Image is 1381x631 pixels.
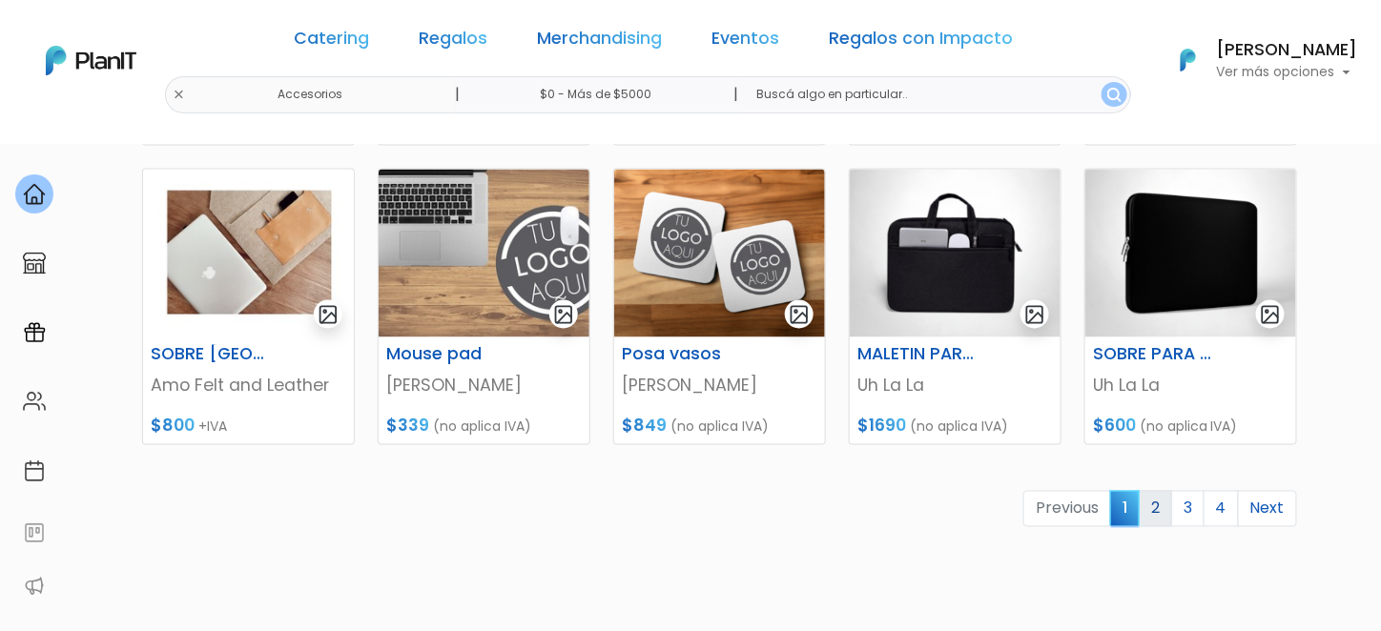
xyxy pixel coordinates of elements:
[613,169,826,445] a: gallery-light Posa vasos [PERSON_NAME] $849 (no aplica IVA)
[433,417,531,437] span: (no aplica IVA)
[139,345,285,365] h6: SOBRE [GEOGRAPHIC_DATA]
[318,304,340,326] img: gallery-light
[23,575,46,598] img: partners-52edf745621dab592f3b2c58e3bca9d71375a7ef29c3b500c9f145b62cc070d4.svg
[1084,169,1297,445] a: gallery-light SOBRE PARA LAPTOP Uh La La $600 (no aplica IVA)
[622,374,817,398] p: [PERSON_NAME]
[173,89,185,101] img: close-6986928ebcb1d6c9903e3b54e860dbc4d054630f23adef3a32610726dff6a82b.svg
[1093,374,1288,398] p: Uh La La
[1217,66,1358,79] p: Ver más opciones
[1204,491,1239,527] a: 4
[386,374,582,398] p: [PERSON_NAME]
[151,415,195,438] span: $800
[378,169,590,445] a: gallery-light Mouse pad [PERSON_NAME] $339 (no aplica IVA)
[198,417,227,437] span: +IVA
[670,417,769,437] span: (no aplica IVA)
[850,170,1061,337] img: thumb_WhatsApp_Image_2023-07-11_at_15.02-PhotoRoom.png
[23,183,46,206] img: home-e721727adea9d79c4d83392d1f703f7f8bce08238fde08b1acbfd93340b81755.svg
[1085,170,1296,337] img: thumb_WhatsApp_Image_2023-07-11_at_15.02-PhotoRoom__3_.png
[23,459,46,482] img: calendar-87d922413cdce8b2cf7b7f5f62616a5cf9e4887200fb71536465627b3292af00.svg
[849,169,1062,445] a: gallery-light MALETIN PARA NOTEBOOK Uh La La $1690 (no aplica IVA)
[1082,345,1227,365] h6: SOBRE PARA LAPTOP
[712,31,780,53] a: Eventos
[614,170,825,337] img: thumb_WhatsApp_Image_2023-07-08_at_21.31-PhotoRoom__1_.png
[553,304,575,326] img: gallery-light
[1217,42,1358,59] h6: [PERSON_NAME]
[379,170,589,337] img: thumb_WhatsApp_Image_2023-07-08_at_21.31.52.jpeg
[1156,35,1358,85] button: PlanIt Logo [PERSON_NAME] Ver más opciones
[1167,39,1209,81] img: PlanIt Logo
[23,521,46,544] img: feedback-78b5a0c8f98aac82b08bfc38622c3050aee476f2c9584af64705fc4e61158814.svg
[455,83,460,106] p: |
[23,252,46,275] img: marketplace-4ceaa7011d94191e9ded77b95e3339b90024bf715f7c57f8cf31f2d8c509eaba.svg
[1238,491,1297,527] a: Next
[741,76,1131,113] input: Buscá algo en particular..
[1171,491,1205,527] a: 3
[23,321,46,344] img: campaigns-02234683943229c281be62815700db0a1741e53638e28bf9629b52c665b00959.svg
[622,415,667,438] span: $849
[1107,88,1122,102] img: search_button-432b6d5273f82d61273b3651a40e1bd1b912527efae98b1b7a1b2c0702e16a8d.svg
[910,417,1008,437] span: (no aplica IVA)
[98,18,275,55] div: ¿Necesitás ayuda?
[1024,304,1046,326] img: gallery-light
[538,31,663,53] a: Merchandising
[46,46,136,75] img: PlanIt Logo
[295,31,370,53] a: Catering
[23,390,46,413] img: people-662611757002400ad9ed0e3c099ab2801c6687ba6c219adb57efc949bc21e19d.svg
[142,169,355,445] a: gallery-light SOBRE [GEOGRAPHIC_DATA] Amo Felt and Leather $800 +IVA
[1139,491,1172,527] a: 2
[1110,491,1140,526] span: 1
[733,83,738,106] p: |
[846,345,992,365] h6: MALETIN PARA NOTEBOOK
[857,415,906,438] span: $1690
[1140,417,1238,437] span: (no aplica IVA)
[857,374,1053,398] p: Uh La La
[143,170,354,337] img: thumb_image__copia___copia___copia___copia___copia___copia___copia___copia___copia___copia___copi...
[789,304,811,326] img: gallery-light
[1260,304,1282,326] img: gallery-light
[610,345,756,365] h6: Posa vasos
[1093,415,1136,438] span: $600
[386,415,429,438] span: $339
[830,31,1014,53] a: Regalos con Impacto
[151,374,346,398] p: Amo Felt and Leather
[375,345,521,365] h6: Mouse pad
[420,31,488,53] a: Regalos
